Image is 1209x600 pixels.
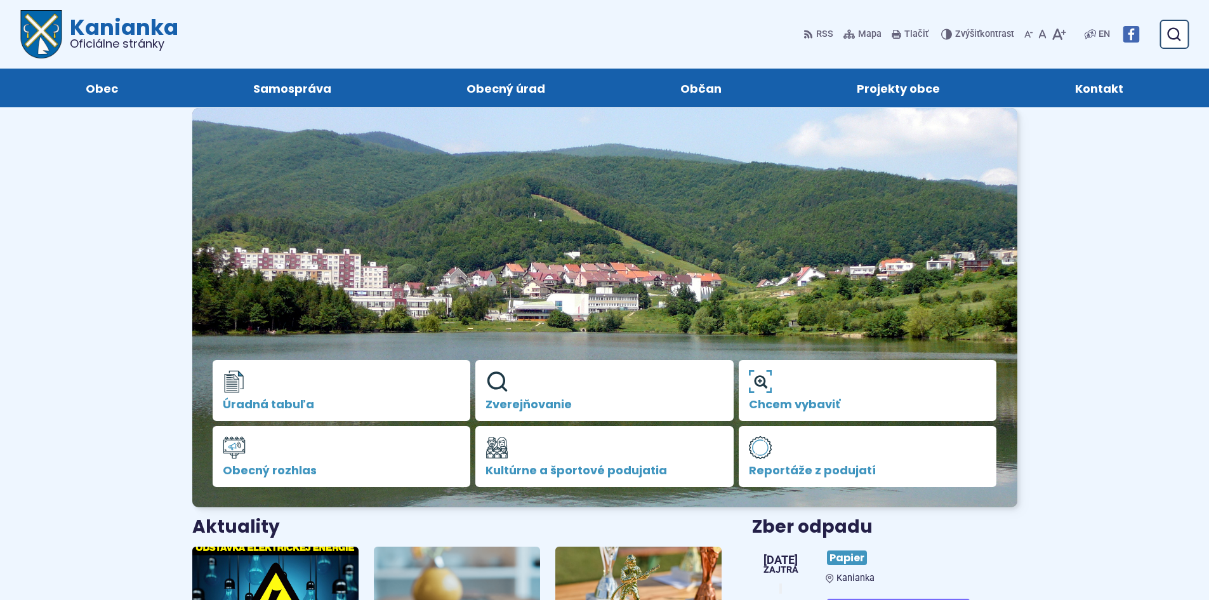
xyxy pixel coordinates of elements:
[223,398,461,411] span: Úradná tabuľa
[1123,26,1139,43] img: Prejsť na Facebook stránku
[749,398,987,411] span: Chcem vybaviť
[86,69,118,107] span: Obec
[752,517,1017,537] h3: Zber odpadu
[20,10,62,58] img: Prejsť na domovskú stránku
[1021,69,1179,107] a: Kontakt
[626,69,777,107] a: Občan
[955,29,1014,40] span: kontrast
[1096,27,1113,42] a: EN
[739,426,997,487] a: Reportáže z podujatí
[1036,21,1049,48] button: Nastaviť pôvodnú veľkosť písma
[836,573,875,583] span: Kanianka
[475,360,734,421] a: Zverejňovanie
[857,69,940,107] span: Projekty obce
[466,69,545,107] span: Obecný úrad
[749,464,987,477] span: Reportáže z podujatí
[1075,69,1123,107] span: Kontakt
[62,17,178,50] h1: Kanianka
[475,426,734,487] a: Kultúrne a športové podujatia
[198,69,386,107] a: Samospráva
[955,29,980,39] span: Zvýšiť
[680,69,722,107] span: Občan
[1099,27,1110,42] span: EN
[763,554,798,566] span: [DATE]
[803,21,836,48] a: RSS
[411,69,600,107] a: Obecný úrad
[192,517,280,537] h3: Aktuality
[223,464,461,477] span: Obecný rozhlas
[752,545,1017,583] a: Papier Kanianka [DATE] Zajtra
[213,360,471,421] a: Úradná tabuľa
[253,69,331,107] span: Samospráva
[858,27,882,42] span: Mapa
[827,550,867,565] span: Papier
[802,69,995,107] a: Projekty obce
[486,464,723,477] span: Kultúrne a športové podujatia
[941,21,1017,48] button: Zvýšiťkontrast
[889,21,931,48] button: Tlačiť
[841,21,884,48] a: Mapa
[1049,21,1069,48] button: Zväčšiť veľkosť písma
[70,38,178,50] span: Oficiálne stránky
[816,27,833,42] span: RSS
[20,10,178,58] a: Logo Kanianka, prejsť na domovskú stránku.
[763,566,798,575] span: Zajtra
[213,426,471,487] a: Obecný rozhlas
[904,29,928,40] span: Tlačiť
[1022,21,1036,48] button: Zmenšiť veľkosť písma
[30,69,173,107] a: Obec
[739,360,997,421] a: Chcem vybaviť
[486,398,723,411] span: Zverejňovanie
